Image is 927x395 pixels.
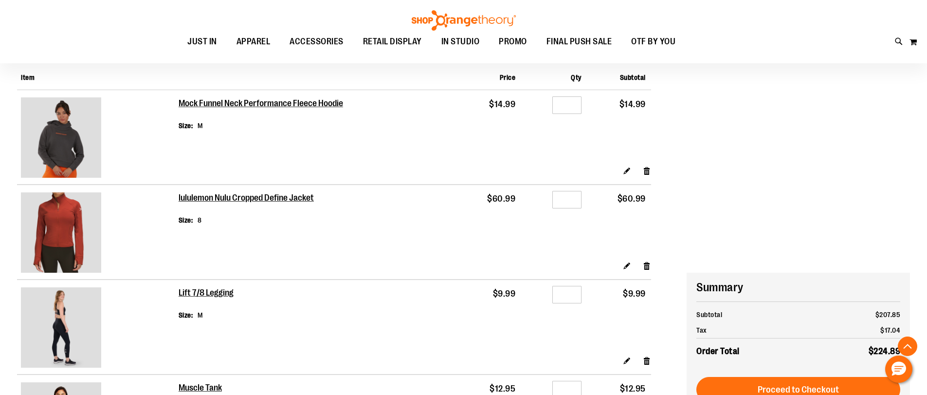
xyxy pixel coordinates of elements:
[618,194,646,204] span: $60.99
[489,99,515,109] span: $14.99
[179,98,345,109] a: Mock Funnel Neck Performance Fleece Hoodie
[21,97,101,178] img: Mock Funnel Neck Performance Fleece Hoodie
[643,166,651,176] a: Remove item
[537,31,622,53] a: FINAL PUSH SALE
[880,326,900,334] span: $17.04
[178,31,227,53] a: JUST IN
[363,31,422,53] span: RETAIL DISPLAY
[198,215,202,225] dd: 8
[898,337,917,356] button: Back To Top
[353,31,432,53] a: RETAIL DISPLAY
[500,74,516,81] span: Price
[21,287,101,368] img: Lift 7/8 Legging
[179,215,193,225] dt: Size
[499,31,527,53] span: PROMO
[179,383,222,394] a: Muscle Tank
[758,384,839,395] span: Proceed to Checkout
[571,74,582,81] span: Qty
[441,31,480,53] span: IN STUDIO
[236,31,271,53] span: APPAREL
[21,287,175,370] a: Lift 7/8 Legging
[875,311,901,319] span: $207.85
[179,193,315,204] a: lululemon Nulu Cropped Define Jacket
[179,288,234,299] a: Lift 7/8 Legging
[696,307,819,322] th: Subtotal
[620,74,646,81] span: Subtotal
[620,384,646,394] span: $12.95
[696,344,740,358] strong: Order Total
[621,31,685,53] a: OTF BY YOU
[696,322,819,339] th: Tax
[21,192,101,273] img: lululemon Nulu Cropped Define Jacket
[546,31,612,53] span: FINAL PUSH SALE
[490,384,515,394] span: $12.95
[198,310,203,320] dd: M
[643,355,651,365] a: Remove item
[623,289,646,299] span: $9.99
[619,99,646,109] span: $14.99
[179,310,193,320] dt: Size
[643,260,651,270] a: Remove item
[280,31,353,53] a: ACCESSORIES
[487,194,515,204] span: $60.99
[869,346,901,356] span: $224.89
[21,97,175,180] a: Mock Funnel Neck Performance Fleece Hoodie
[290,31,344,53] span: ACCESSORIES
[696,279,900,296] h2: Summary
[179,121,193,131] dt: Size
[885,356,912,383] button: Hello, have a question? Let’s chat.
[493,289,516,299] span: $9.99
[432,31,490,53] a: IN STUDIO
[187,31,217,53] span: JUST IN
[21,74,35,81] span: Item
[227,31,280,53] a: APPAREL
[198,121,203,131] dd: M
[410,10,517,31] img: Shop Orangetheory
[21,192,175,275] a: lululemon Nulu Cropped Define Jacket
[489,31,537,53] a: PROMO
[631,31,675,53] span: OTF BY YOU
